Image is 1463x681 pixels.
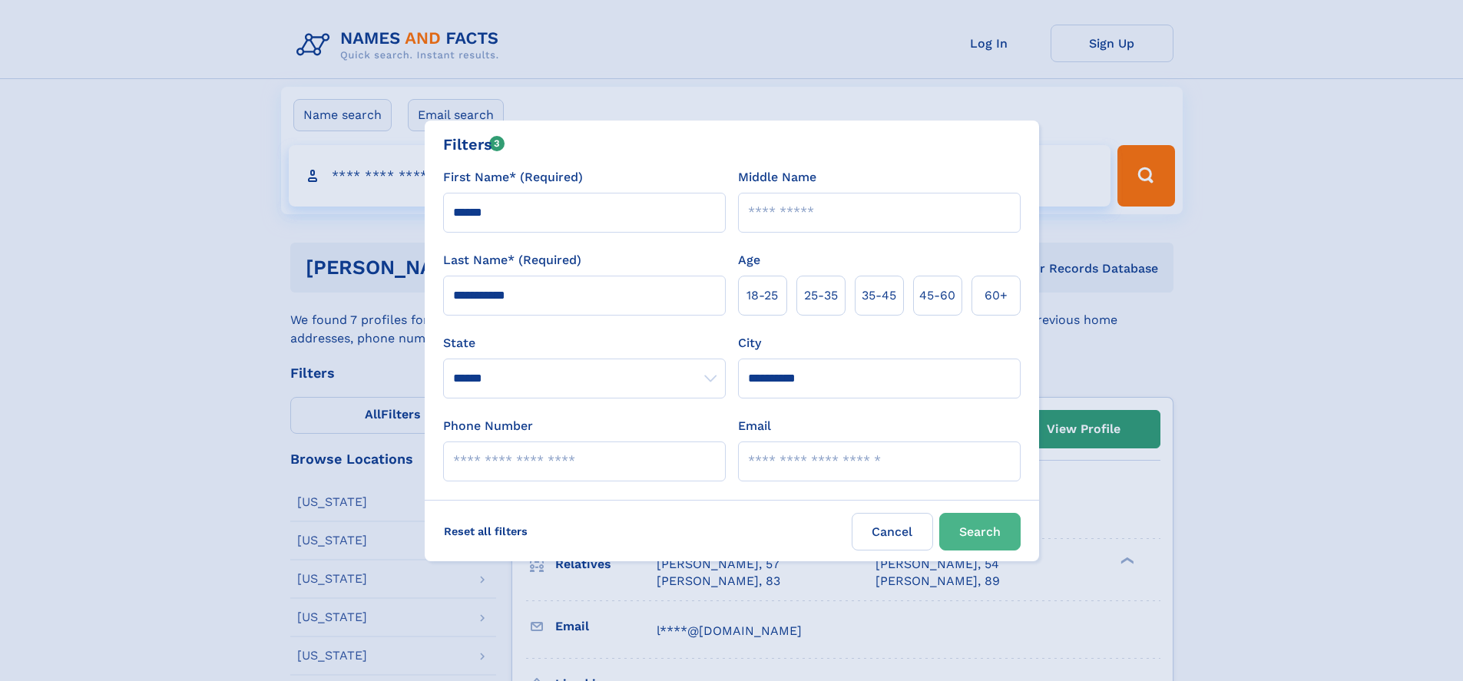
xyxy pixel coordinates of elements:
span: 45‑60 [919,286,955,305]
label: Email [738,417,771,435]
label: State [443,334,726,352]
span: 35‑45 [862,286,896,305]
label: City [738,334,761,352]
label: First Name* (Required) [443,168,583,187]
label: Middle Name [738,168,816,187]
span: 18‑25 [746,286,778,305]
label: Last Name* (Required) [443,251,581,269]
label: Cancel [852,513,933,550]
div: Filters [443,133,505,156]
button: Search [939,513,1021,550]
span: 60+ [985,286,1008,305]
label: Phone Number [443,417,533,435]
label: Reset all filters [434,513,538,550]
span: 25‑35 [804,286,838,305]
label: Age [738,251,760,269]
